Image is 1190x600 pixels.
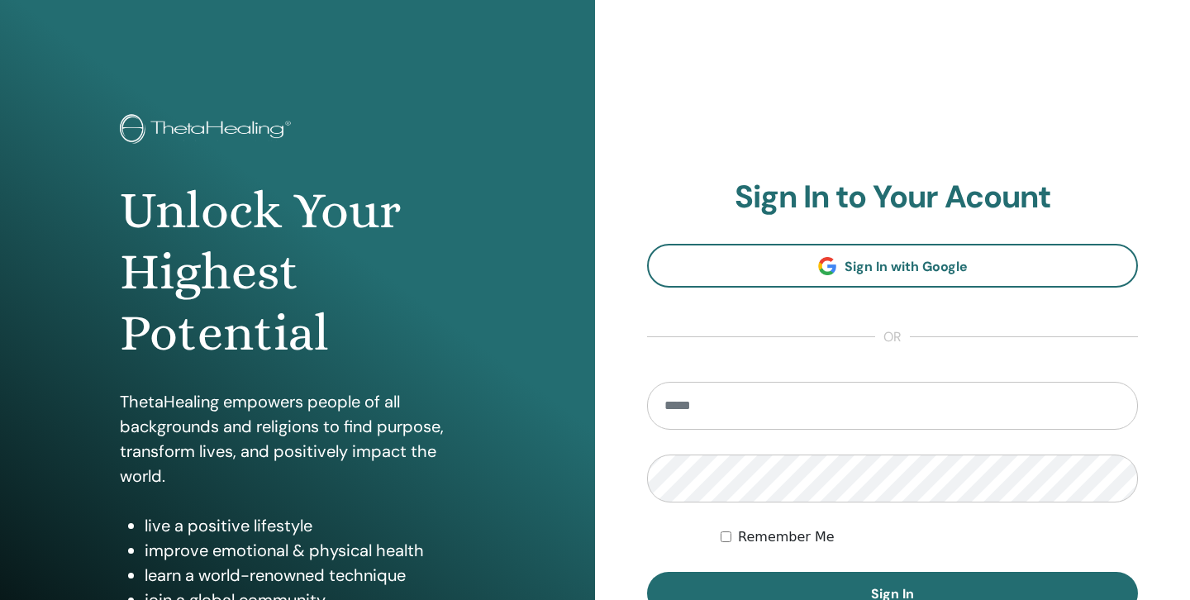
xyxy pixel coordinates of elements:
h1: Unlock Your Highest Potential [120,180,475,364]
li: live a positive lifestyle [145,513,475,538]
li: learn a world-renowned technique [145,563,475,588]
div: Keep me authenticated indefinitely or until I manually logout [721,527,1138,547]
span: Sign In with Google [845,258,968,275]
label: Remember Me [738,527,835,547]
a: Sign In with Google [647,244,1138,288]
h2: Sign In to Your Acount [647,179,1138,217]
span: or [875,327,910,347]
p: ThetaHealing empowers people of all backgrounds and religions to find purpose, transform lives, a... [120,389,475,488]
li: improve emotional & physical health [145,538,475,563]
